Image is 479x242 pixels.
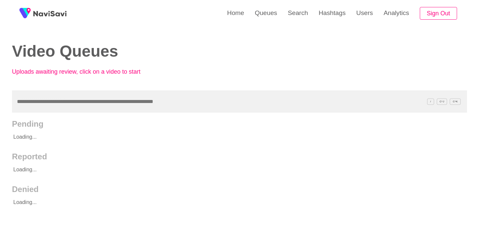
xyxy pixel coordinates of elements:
[12,119,467,129] h2: Pending
[437,98,447,105] span: C^J
[12,68,158,75] p: Uploads awaiting review, click on a video to start
[12,129,421,145] p: Loading...
[420,7,457,20] button: Sign Out
[450,98,461,105] span: C^K
[12,152,467,161] h2: Reported
[12,194,421,211] p: Loading...
[17,5,33,22] img: fireSpot
[12,185,467,194] h2: Denied
[12,43,230,60] h2: Video Queues
[12,161,421,178] p: Loading...
[33,10,67,17] img: fireSpot
[427,98,434,105] span: /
